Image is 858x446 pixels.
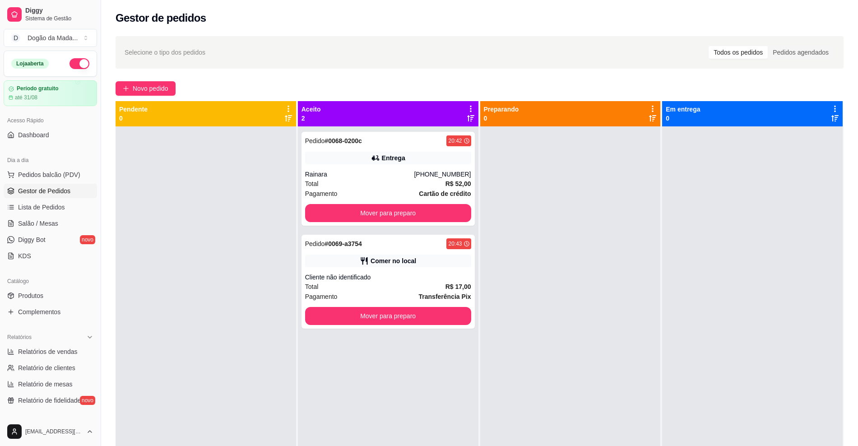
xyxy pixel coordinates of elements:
span: Salão / Mesas [18,219,58,228]
a: Complementos [4,305,97,319]
span: Novo pedido [133,84,168,93]
a: DiggySistema de Gestão [4,4,97,25]
div: Comer no local [371,256,416,265]
span: Sistema de Gestão [25,15,93,22]
span: Total [305,179,319,189]
strong: Cartão de crédito [419,190,471,197]
span: Relatório de mesas [18,380,73,389]
article: até 31/08 [15,94,37,101]
a: Relatório de fidelidadenovo [4,393,97,408]
span: D [11,33,20,42]
span: plus [123,85,129,92]
button: Select a team [4,29,97,47]
span: Pedido [305,240,325,247]
span: Diggy [25,7,93,15]
span: Relatórios de vendas [18,347,78,356]
p: Preparando [484,105,519,114]
strong: # 0068-0200c [325,137,362,144]
a: Relatório de mesas [4,377,97,391]
div: Entrega [382,153,405,163]
p: 0 [666,114,700,123]
p: Pendente [119,105,148,114]
a: Dashboard [4,128,97,142]
div: Rainara [305,170,414,179]
div: 20:43 [448,240,462,247]
span: Complementos [18,307,60,316]
a: Relatórios de vendas [4,344,97,359]
span: Pagamento [305,292,338,302]
span: [EMAIL_ADDRESS][DOMAIN_NAME] [25,428,83,435]
div: Dogão da Mada ... [28,33,78,42]
button: Mover para preparo [305,204,471,222]
div: Catálogo [4,274,97,288]
span: Pedido [305,137,325,144]
button: Novo pedido [116,81,176,96]
span: Relatórios [7,334,32,341]
a: Gestor de Pedidos [4,184,97,198]
a: Salão / Mesas [4,216,97,231]
strong: Transferência Pix [419,293,471,300]
span: Gestor de Pedidos [18,186,70,195]
span: Produtos [18,291,43,300]
span: Relatório de clientes [18,363,75,372]
strong: # 0069-a3754 [325,240,362,247]
div: Pedidos agendados [768,46,834,59]
div: 20:42 [448,137,462,144]
p: Em entrega [666,105,700,114]
button: [EMAIL_ADDRESS][DOMAIN_NAME] [4,421,97,442]
p: 2 [301,114,321,123]
article: Período gratuito [17,85,59,92]
span: Selecione o tipo dos pedidos [125,47,205,57]
span: Total [305,282,319,292]
a: Período gratuitoaté 31/08 [4,80,97,106]
p: 0 [484,114,519,123]
a: Produtos [4,288,97,303]
p: Aceito [301,105,321,114]
button: Pedidos balcão (PDV) [4,167,97,182]
strong: R$ 17,00 [445,283,471,290]
span: Relatório de fidelidade [18,396,81,405]
a: Diggy Botnovo [4,232,97,247]
span: Pagamento [305,189,338,199]
a: Lista de Pedidos [4,200,97,214]
button: Mover para preparo [305,307,471,325]
div: Cliente não identificado [305,273,471,282]
h2: Gestor de pedidos [116,11,206,25]
span: KDS [18,251,31,260]
div: [PHONE_NUMBER] [414,170,471,179]
div: Todos os pedidos [709,46,768,59]
button: Alterar Status [70,58,89,69]
span: Pedidos balcão (PDV) [18,170,80,179]
div: Dia a dia [4,153,97,167]
div: Acesso Rápido [4,113,97,128]
div: Loja aberta [11,59,49,69]
span: Lista de Pedidos [18,203,65,212]
a: KDS [4,249,97,263]
span: Diggy Bot [18,235,46,244]
p: 0 [119,114,148,123]
a: Relatório de clientes [4,361,97,375]
span: Dashboard [18,130,49,139]
strong: R$ 52,00 [445,180,471,187]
